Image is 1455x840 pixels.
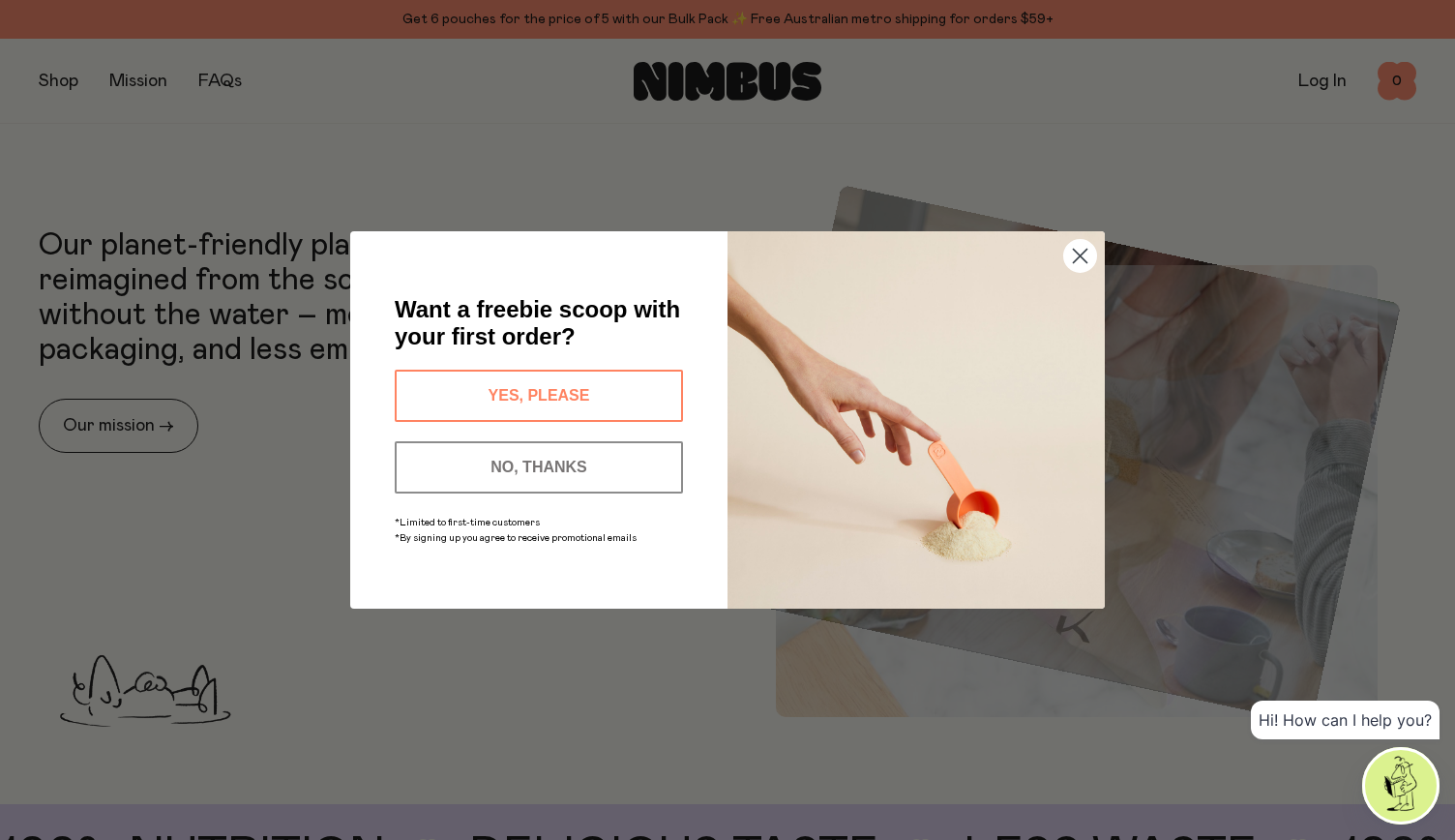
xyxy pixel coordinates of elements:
[1063,239,1097,273] button: Close dialog
[395,518,540,527] span: *Limited to first-time customers
[395,296,680,349] span: Want a freebie scoop with your first order?
[1251,701,1440,739] div: Hi! How can I help you?
[1365,750,1437,822] img: agent
[727,231,1105,609] img: c0d45117-8e62-4a02-9742-374a5db49d45.jpeg
[395,370,683,422] button: YES, PLEASE
[395,441,683,494] button: NO, THANKS
[395,533,637,543] span: *By signing up you agree to receive promotional emails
